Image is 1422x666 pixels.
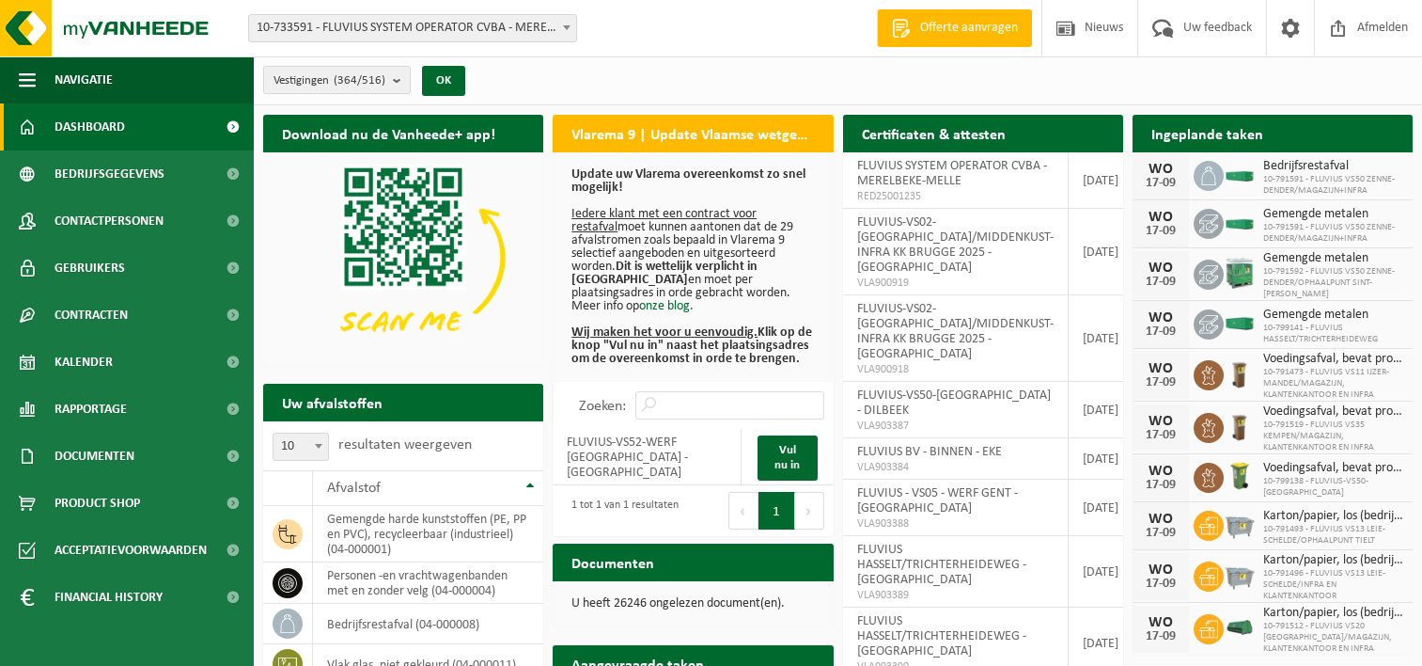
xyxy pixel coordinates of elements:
b: Dit is wettelijk verplicht in [GEOGRAPHIC_DATA] [571,260,758,287]
u: Iedere klant met een contract voor restafval [571,207,757,234]
td: bedrijfsrestafval (04-000008) [313,604,543,644]
td: [DATE] [1069,152,1133,209]
div: 17-09 [1142,578,1180,591]
div: 17-09 [1142,225,1180,238]
span: FLUVIUS HASSELT/TRICHTERHEIDEWEG - [GEOGRAPHIC_DATA] [857,614,1026,658]
span: Financial History [55,574,163,621]
span: FLUVIUS-VS50-[GEOGRAPHIC_DATA] - DILBEEK [857,388,1051,418]
span: 10-733591 - FLUVIUS SYSTEM OPERATOR CVBA - MERELBEKE-MELLE [248,14,577,42]
span: 10 [273,434,328,460]
span: 10-791591 - FLUVIUS VS50 ZENNE-DENDER/MAGAZIJN+INFRA [1263,222,1403,245]
img: WB-2500-GAL-GY-01 [1224,508,1256,540]
h2: Vlarema 9 | Update Vlaamse wetgeving [553,115,833,151]
img: Download de VHEPlus App [263,152,543,363]
span: Karton/papier, los (bedrijven) [1263,606,1403,621]
div: WO [1142,361,1180,376]
div: WO [1142,464,1180,479]
u: Wij maken het voor u eenvoudig. [571,325,758,340]
span: Karton/papier, los (bedrijven) [1263,553,1403,568]
span: VLA903384 [857,460,1054,475]
div: WO [1142,615,1180,630]
img: HK-XC-20-GN-00 [1224,214,1256,230]
span: FLUVIUS-VS02-[GEOGRAPHIC_DATA]/MIDDENKUST-INFRA KK BRUGGE 2025 - [GEOGRAPHIC_DATA] [857,215,1054,275]
span: Navigatie [55,56,113,103]
div: 17-09 [1142,479,1180,492]
span: Dashboard [55,103,125,151]
td: [DATE] [1069,480,1133,536]
div: 17-09 [1142,177,1180,190]
button: Next [795,492,824,530]
img: WB-0140-HPE-GN-50 [1224,460,1256,492]
td: [DATE] [1069,382,1133,438]
span: Gemengde metalen [1263,207,1403,222]
span: 10-791496 - FLUVIUS VS13 LEIE-SCHELDE/INFRA EN KLANTENKANTOOR [1263,568,1403,602]
label: Zoeken: [579,399,626,414]
img: HK-XC-20-GN-00 [1224,166,1256,182]
span: 10-791591 - FLUVIUS VS50 ZENNE-DENDER/MAGAZIJN+INFRA [1263,174,1403,197]
span: Acceptatievoorwaarden [55,527,207,574]
span: RED25001235 [857,189,1054,204]
div: 17-09 [1142,376,1180,389]
td: gemengde harde kunststoffen (PE, PP en PVC), recycleerbaar (industrieel) (04-000001) [313,506,543,563]
div: WO [1142,162,1180,177]
span: 10-791512 - FLUVIUS VS20 [GEOGRAPHIC_DATA]/MAGAZIJN, KLANTENKANTOOR EN INFRA [1263,621,1403,655]
div: 1 tot 1 van 1 resultaten [562,490,679,531]
a: Vul nu in [758,436,818,481]
span: Karton/papier, los (bedrijven) [1263,509,1403,524]
h2: Certificaten & attesten [843,115,1024,151]
span: 10-799138 - FLUVIUS-VS50-[GEOGRAPHIC_DATA] [1263,476,1403,499]
span: VLA903389 [857,588,1054,603]
span: FLUVIUS BV - BINNEN - EKE [857,445,1002,459]
span: Documenten [55,433,134,480]
a: Offerte aanvragen [877,9,1032,47]
div: 17-09 [1142,325,1180,339]
span: Rapportage [55,386,127,433]
a: onze blog. [639,299,694,313]
div: WO [1142,310,1180,325]
span: 10-733591 - FLUVIUS SYSTEM OPERATOR CVBA - MERELBEKE-MELLE [249,15,576,41]
label: resultaten weergeven [338,437,472,452]
count: (364/516) [334,74,385,87]
span: VLA903387 [857,419,1054,434]
span: 10 [273,433,329,461]
div: WO [1142,210,1180,225]
span: Vestigingen [273,67,385,95]
div: WO [1142,414,1180,429]
img: PB-HB-1400-HPE-GN-11 [1224,255,1256,290]
span: FLUVIUS - VS05 - WERF GENT - [GEOGRAPHIC_DATA] [857,486,1018,515]
span: VLA903388 [857,516,1054,531]
span: Kalender [55,339,113,386]
b: Update uw Vlarema overeenkomst zo snel mogelijk! [571,167,805,195]
span: 10-791473 - FLUVIUS VS11 IJZER-MANDEL/MAGAZIJN, KLANTENKANTOOR EN INFRA [1263,367,1403,401]
button: 1 [758,492,795,530]
td: [DATE] [1069,536,1133,608]
span: 10-799141 - FLUVIUS HASSELT/TRICHTERHEIDEWEG [1263,323,1403,345]
h2: Download nu de Vanheede+ app! [263,115,514,151]
span: FLUVIUS HASSELT/TRICHTERHEIDEWEG - [GEOGRAPHIC_DATA] [857,543,1026,587]
span: 10-791592 - FLUVIUS VS50 ZENNE-DENDER/OPHAALPUNT SINT-[PERSON_NAME] [1263,266,1403,300]
span: Contactpersonen [55,198,164,245]
button: OK [422,66,465,96]
span: 10-791493 - FLUVIUS VS13 LEIE-SCHELDE/OPHAALPUNT TIELT [1263,524,1403,547]
span: Contracten [55,292,128,339]
div: 17-09 [1142,630,1180,643]
span: Afvalstof [327,481,381,496]
img: WB-0140-HPE-BN-01 [1224,357,1256,389]
button: Previous [728,492,758,530]
h2: Uw afvalstoffen [263,384,401,420]
span: Gebruikers [55,245,125,292]
h2: Ingeplande taken [1133,115,1282,151]
span: FLUVIUS-VS02-[GEOGRAPHIC_DATA]/MIDDENKUST-INFRA KK BRUGGE 2025 - [GEOGRAPHIC_DATA] [857,302,1054,361]
button: Vestigingen(364/516) [263,66,411,94]
span: Bedrijfsgegevens [55,151,164,198]
span: VLA900919 [857,276,1054,291]
span: Voedingsafval, bevat producten van dierlijke oorsprong, onverpakt, categorie 3 [1263,461,1403,476]
td: [DATE] [1069,295,1133,382]
img: HK-XK-22-GN-00 [1224,619,1256,636]
td: [DATE] [1069,209,1133,295]
span: VLA900918 [857,362,1054,377]
div: WO [1142,512,1180,527]
span: Gemengde metalen [1263,308,1403,323]
p: moet kunnen aantonen dat de 29 afvalstromen zoals bepaald in Vlarema 9 selectief aangeboden en ui... [571,168,814,366]
h2: Documenten [553,544,673,580]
